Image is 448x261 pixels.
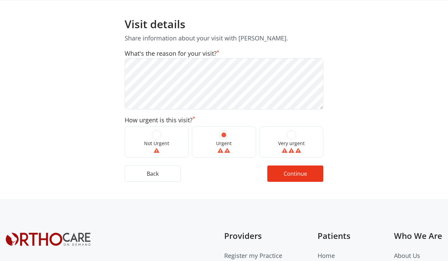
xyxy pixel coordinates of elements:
[125,49,219,58] label: What's the reason for your visit?
[263,140,320,147] span: Very urgent
[394,231,442,241] h5: Who We Are
[196,140,252,147] span: Urgent
[125,166,181,182] a: Back
[224,251,282,260] a: Register my Practice
[125,18,323,31] h4: Visit details
[224,231,282,241] h5: Providers
[125,116,195,125] label: How urgent is this visit?
[318,231,359,241] h5: Patients
[125,34,323,43] p: Share information about your visit with [PERSON_NAME].
[6,233,91,246] img: Orthocare
[318,251,335,260] a: Home
[267,166,323,182] button: Continue
[394,251,420,260] a: About Us
[128,140,185,147] span: Not Urgent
